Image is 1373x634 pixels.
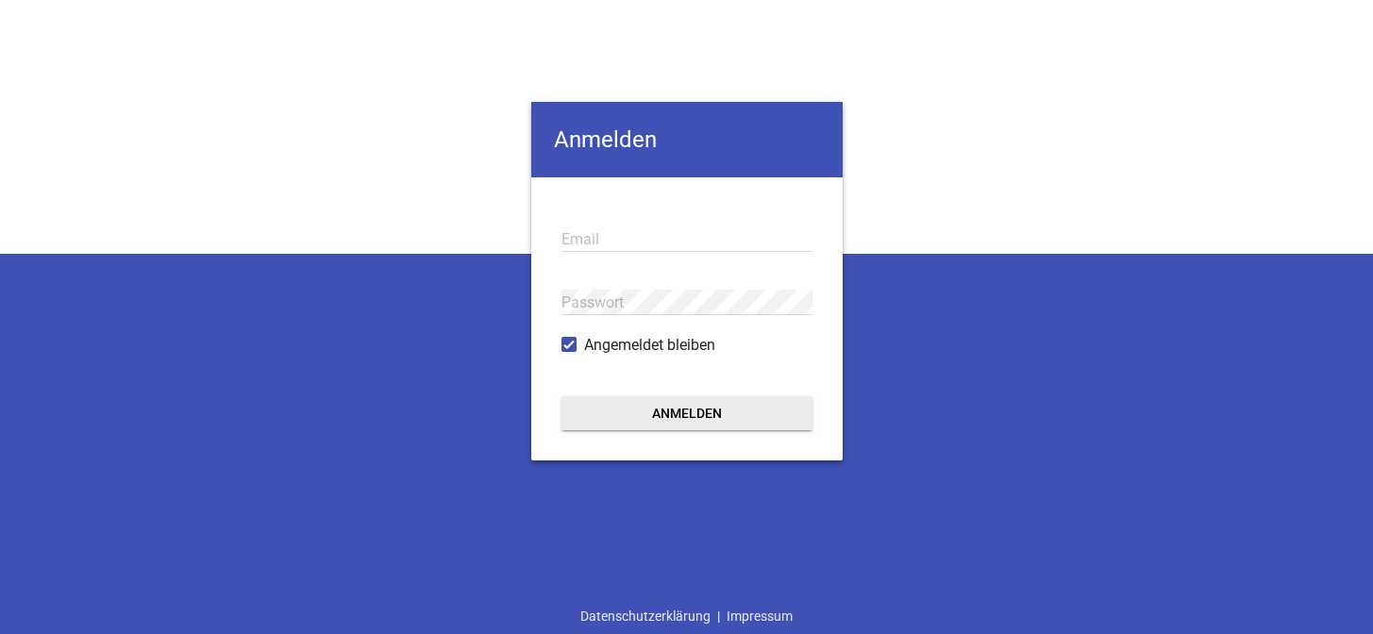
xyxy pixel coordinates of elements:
[531,102,843,177] h4: Anmelden
[720,598,799,634] a: Impressum
[574,598,717,634] a: Datenschutzerklärung
[584,334,715,357] span: Angemeldet bleiben
[574,598,799,634] div: |
[561,396,812,430] button: Anmelden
